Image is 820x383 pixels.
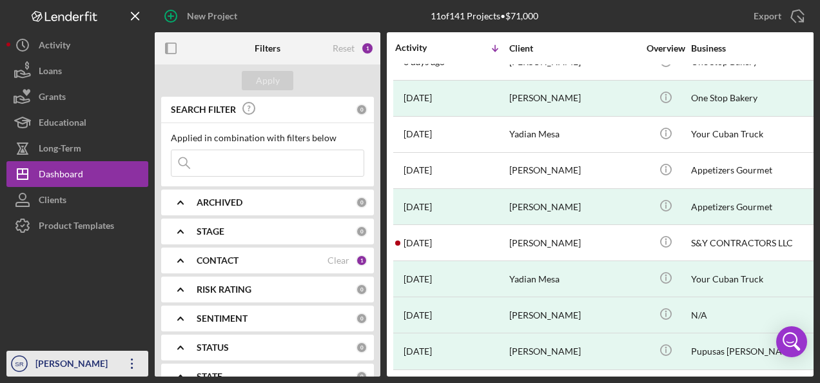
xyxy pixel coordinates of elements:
[754,3,781,29] div: Export
[6,135,148,161] button: Long-Term
[356,284,367,295] div: 0
[404,346,432,357] time: 2025-07-16 02:37
[356,371,367,382] div: 0
[39,58,62,87] div: Loans
[431,11,538,21] div: 11 of 141 Projects • $71,000
[171,104,236,115] b: SEARCH FILTER
[255,43,280,54] b: Filters
[197,226,224,237] b: STAGE
[509,117,638,152] div: Yadian Mesa
[6,32,148,58] button: Activity
[15,360,23,368] text: SR
[155,3,250,29] button: New Project
[509,226,638,260] div: [PERSON_NAME]
[39,110,86,139] div: Educational
[197,255,239,266] b: CONTACT
[404,165,432,175] time: 2025-08-13 19:46
[356,104,367,115] div: 0
[333,43,355,54] div: Reset
[6,351,148,377] button: SR[PERSON_NAME]
[509,298,638,332] div: [PERSON_NAME]
[509,81,638,115] div: [PERSON_NAME]
[356,342,367,353] div: 0
[691,298,820,332] div: N/A
[361,42,374,55] div: 1
[356,313,367,324] div: 0
[32,351,116,380] div: [PERSON_NAME]
[356,226,367,237] div: 0
[641,43,690,54] div: Overview
[39,32,70,61] div: Activity
[39,161,83,190] div: Dashboard
[404,202,432,212] time: 2025-08-13 19:23
[404,238,432,248] time: 2025-08-13 17:16
[6,161,148,187] button: Dashboard
[187,3,237,29] div: New Project
[256,71,280,90] div: Apply
[404,93,432,103] time: 2025-08-14 16:34
[197,313,248,324] b: SENTIMENT
[404,129,432,139] time: 2025-08-13 20:55
[741,3,814,29] button: Export
[691,226,820,260] div: S&Y CONTRACTORS LLC
[691,43,820,54] div: Business
[691,117,820,152] div: Your Cuban Truck
[39,213,114,242] div: Product Templates
[691,190,820,224] div: Appetizers Gourmet
[356,255,367,266] div: 1
[6,213,148,239] button: Product Templates
[404,310,432,320] time: 2025-07-18 02:44
[197,342,229,353] b: STATUS
[404,274,432,284] time: 2025-08-07 17:24
[6,187,148,213] button: Clients
[509,43,638,54] div: Client
[197,284,251,295] b: RISK RATING
[39,187,66,216] div: Clients
[6,84,148,110] button: Grants
[197,371,222,382] b: STATE
[509,262,638,296] div: Yadian Mesa
[509,153,638,188] div: [PERSON_NAME]
[691,334,820,368] div: Pupusas [PERSON_NAME]
[39,135,81,164] div: Long-Term
[509,190,638,224] div: [PERSON_NAME]
[327,255,349,266] div: Clear
[6,110,148,135] button: Educational
[356,197,367,208] div: 0
[39,84,66,113] div: Grants
[509,334,638,368] div: [PERSON_NAME]
[395,43,452,53] div: Activity
[691,81,820,115] div: One Stop Bakery
[171,133,364,143] div: Applied in combination with filters below
[776,326,807,357] div: Open Intercom Messenger
[6,58,148,84] button: Loans
[242,71,293,90] button: Apply
[691,153,820,188] div: Appetizers Gourmet
[691,262,820,296] div: Your Cuban Truck
[197,197,242,208] b: ARCHIVED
